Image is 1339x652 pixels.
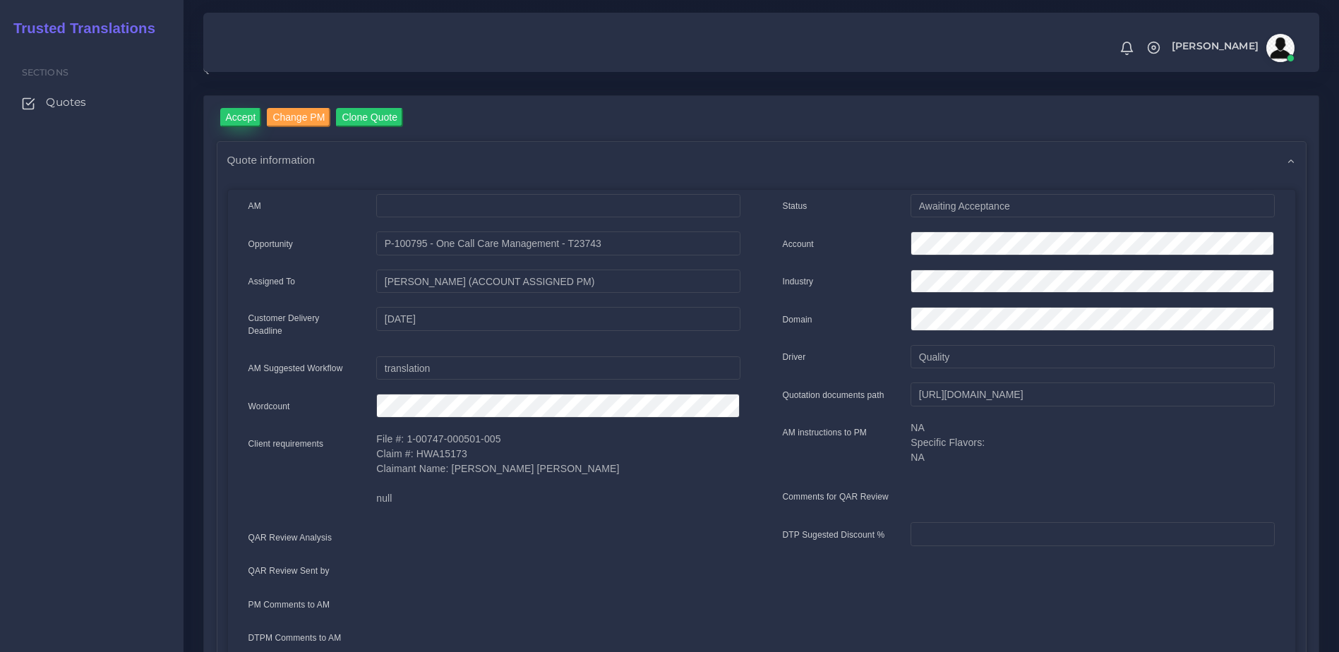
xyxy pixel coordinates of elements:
[248,275,296,288] label: Assigned To
[783,351,806,363] label: Driver
[783,200,807,212] label: Status
[783,529,885,541] label: DTP Sugested Discount %
[376,432,740,506] p: File #: 1-00747-000501-005 Claim #: HWA15173 Claimant Name: [PERSON_NAME] [PERSON_NAME] null
[248,200,261,212] label: AM
[911,421,1274,465] p: NA Specific Flavors: NA
[46,95,86,110] span: Quotes
[227,152,316,168] span: Quote information
[376,270,740,294] input: pm
[220,108,262,127] input: Accept
[248,531,332,544] label: QAR Review Analysis
[267,108,330,127] input: Change PM
[248,312,356,337] label: Customer Delivery Deadline
[783,389,884,402] label: Quotation documents path
[1266,34,1295,62] img: avatar
[783,490,889,503] label: Comments for QAR Review
[248,598,330,611] label: PM Comments to AM
[248,362,343,375] label: AM Suggested Workflow
[4,20,155,37] h2: Trusted Translations
[248,565,330,577] label: QAR Review Sent by
[783,426,867,439] label: AM instructions to PM
[217,142,1306,178] div: Quote information
[248,238,294,250] label: Opportunity
[248,400,290,413] label: Wordcount
[1172,41,1259,51] span: [PERSON_NAME]
[22,67,68,78] span: Sections
[11,87,173,117] a: Quotes
[248,437,324,450] label: Client requirements
[4,17,155,40] a: Trusted Translations
[1165,34,1299,62] a: [PERSON_NAME]avatar
[248,632,342,644] label: DTPM Comments to AM
[336,108,403,127] input: Clone Quote
[783,238,814,250] label: Account
[783,275,814,288] label: Industry
[783,313,812,326] label: Domain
